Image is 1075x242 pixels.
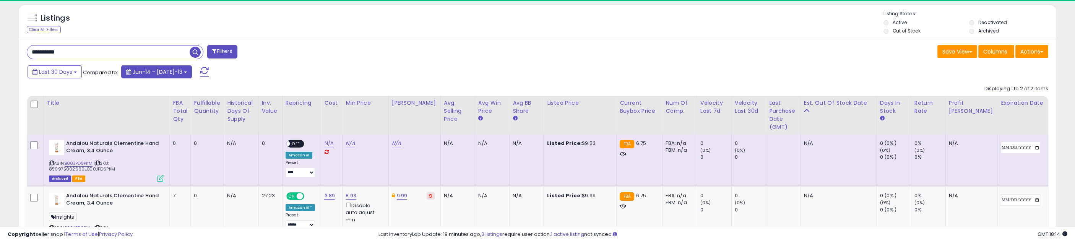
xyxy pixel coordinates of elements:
[735,200,745,206] small: (0%)
[286,160,315,177] div: Preset:
[346,99,385,107] div: Min Price
[194,192,218,199] div: 0
[346,201,382,223] div: Disable auto adjust min
[65,231,98,238] a: Terms of Use
[346,140,355,147] a: N/A
[547,99,613,107] div: Listed Price
[83,69,118,76] span: Compared to:
[286,213,315,230] div: Preset:
[286,99,318,107] div: Repricing
[914,99,942,115] div: Return Rate
[27,26,61,33] div: Clear All Filters
[666,147,691,154] div: FBM: n/a
[880,154,911,161] div: 0 (0%)
[914,154,945,161] div: 0%
[99,231,133,238] a: Privacy Policy
[937,45,977,58] button: Save View
[65,160,93,167] a: B00JPD6PKM
[735,154,766,161] div: 0
[28,65,82,78] button: Last 30 Days
[262,192,276,199] div: 27.23
[735,206,766,213] div: 0
[914,147,925,153] small: (0%)
[286,204,315,211] div: Amazon AI *
[983,48,1007,55] span: Columns
[41,13,70,24] h5: Listings
[290,141,302,147] span: OFF
[978,28,999,34] label: Archived
[804,99,874,107] div: Est. Out Of Stock Date
[1038,231,1067,238] span: 2025-08-13 18:14 GMT
[880,140,911,147] div: 0 (0%)
[478,99,506,115] div: Avg Win Price
[133,68,182,76] span: Jun-14 - [DATE]-13
[39,68,72,76] span: Last 30 Days
[914,200,925,206] small: (0%)
[513,115,517,122] small: Avg BB Share.
[173,140,185,147] div: 0
[324,140,333,147] a: N/A
[378,231,1067,238] div: Last InventoryLab Update: 19 minutes ago, require user action, not synced.
[949,140,992,147] div: N/A
[620,192,634,201] small: FBA
[547,192,582,199] b: Listed Price:
[636,140,646,147] span: 6.75
[392,99,437,107] div: [PERSON_NAME]
[547,192,611,199] div: $9.99
[49,175,71,182] span: Listings that have been deleted from Seller Central
[287,193,297,200] span: ON
[620,140,634,148] small: FBA
[8,231,133,238] div: seller snap | |
[303,193,315,200] span: OFF
[880,115,885,122] small: Days In Stock.
[227,192,253,199] div: N/A
[700,140,731,147] div: 0
[804,192,871,199] p: N/A
[392,140,401,147] a: N/A
[735,140,766,147] div: 0
[880,192,911,199] div: 0 (0%)
[735,99,763,115] div: Velocity Last 30d
[666,192,691,199] div: FBA: n/a
[478,192,503,199] div: N/A
[324,192,335,200] a: 3.89
[262,99,279,115] div: Inv. value
[700,154,731,161] div: 0
[194,99,221,115] div: Fulfillable Quantity
[72,175,85,182] span: FBA
[478,140,503,147] div: N/A
[893,28,921,34] label: Out of Stock
[227,99,255,123] div: Historical Days Of Supply
[880,206,911,213] div: 0 (0%)
[804,140,871,147] p: N/A
[735,147,745,153] small: (0%)
[880,200,891,206] small: (0%)
[666,140,691,147] div: FBA: n/a
[551,231,584,238] a: 1 active listing
[893,19,907,26] label: Active
[478,115,483,122] small: Avg Win Price.
[121,65,192,78] button: Jun-14 - [DATE]-13
[49,213,76,221] span: Insights
[8,231,36,238] strong: Copyright
[1001,99,1045,107] div: Expiration date
[636,192,646,199] span: 6.75
[880,147,891,153] small: (0%)
[262,140,276,147] div: 0
[49,140,164,181] div: ASIN:
[700,206,731,213] div: 0
[513,192,538,199] div: N/A
[547,140,582,147] b: Listed Price:
[207,45,237,58] button: Filters
[49,140,64,155] img: 31nFZInR1UL._SL40_.jpg
[998,96,1048,134] th: CSV column name: cust_attr_1_Expiration date
[346,192,356,200] a: 8.93
[1015,45,1048,58] button: Actions
[949,99,994,115] div: Profit [PERSON_NAME]
[49,192,64,208] img: 31nFZInR1UL._SL40_.jpg
[700,147,711,153] small: (0%)
[769,99,797,131] div: Last Purchase Date (GMT)
[513,140,538,147] div: N/A
[978,19,1007,26] label: Deactivated
[547,140,611,147] div: $9.53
